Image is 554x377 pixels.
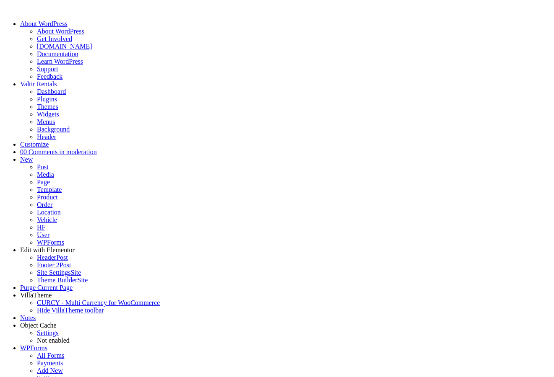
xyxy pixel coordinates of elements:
ul: About WordPress [20,43,551,80]
a: Support [37,65,58,72]
a: Template [37,186,62,193]
a: HeaderPost [37,254,68,261]
ul: Valtir Rentals [20,103,551,141]
div: VillaTheme [20,292,551,299]
a: Get Involved [37,35,72,42]
span: 0 [20,148,23,155]
ul: New [20,163,551,246]
span: Hide VillaTheme toolbar [37,307,104,314]
a: Themes [37,103,58,110]
a: Vehicle [37,216,57,223]
a: Post [37,163,49,170]
a: All Forms [37,352,64,359]
span: Post [60,261,71,269]
a: HF [37,224,45,231]
a: Location [37,209,61,216]
span: Post [56,254,68,261]
a: Media [37,171,54,178]
span: 0 Comments in moderation [23,148,97,155]
a: Plugins [37,96,57,103]
a: Dashboard [37,88,66,95]
a: Valtir Rentals [20,80,57,88]
a: User [37,231,49,238]
a: Site SettingsSite [37,269,81,276]
a: Order [37,201,52,208]
a: Payments [37,359,63,367]
a: Learn WordPress [37,58,83,65]
span: Footer 2 [37,261,60,269]
a: Customize [20,141,49,148]
a: Documentation [37,50,78,57]
span: Edit with Elementor [20,246,75,253]
a: Background [37,126,70,133]
div: Object Cache [20,322,551,329]
a: Product [37,194,58,201]
span: Site [70,269,81,276]
a: Feedback [37,73,62,80]
a: WPForms [20,344,47,351]
ul: Valtir Rentals [20,88,551,103]
a: Page [37,178,50,186]
a: CURCY - Multi Currency for WooCommerce [37,299,160,306]
a: WPForms [37,239,64,246]
ul: About WordPress [20,28,551,43]
span: Site Settings [37,269,70,276]
div: Status: Not enabled [37,337,551,344]
span: Site [77,276,88,284]
a: Settings [37,329,59,336]
a: [DOMAIN_NAME] [37,43,92,50]
span: About WordPress [20,20,68,27]
a: Theme BuilderSite [37,276,88,284]
a: Menus [37,118,55,125]
a: Add New [37,367,63,374]
span: Theme Builder [37,276,77,284]
a: About WordPress [37,28,84,35]
a: Widgets [37,111,59,118]
span: New [20,156,33,163]
a: Purge Current Page [20,284,73,291]
a: Header [37,133,56,140]
span: Header [37,254,56,261]
a: Footer 2Post [37,261,71,269]
a: Notes [20,314,36,321]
